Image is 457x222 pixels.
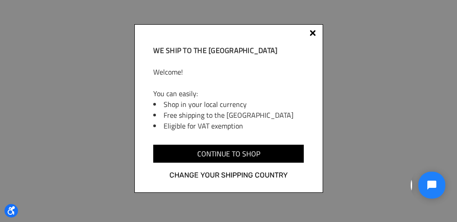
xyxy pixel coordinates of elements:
[153,45,303,56] h2: We ship to the [GEOGRAPHIC_DATA]
[153,169,303,181] a: Change your shipping country
[164,120,303,131] li: Eligible for VAT exemption
[164,99,303,110] li: Shop in your local currency
[164,110,303,120] li: Free shipping to the [GEOGRAPHIC_DATA]
[153,88,303,99] p: You can easily:
[153,67,303,77] p: Welcome!
[411,164,453,206] iframe: Tidio Chat
[153,145,303,163] input: Continue to shop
